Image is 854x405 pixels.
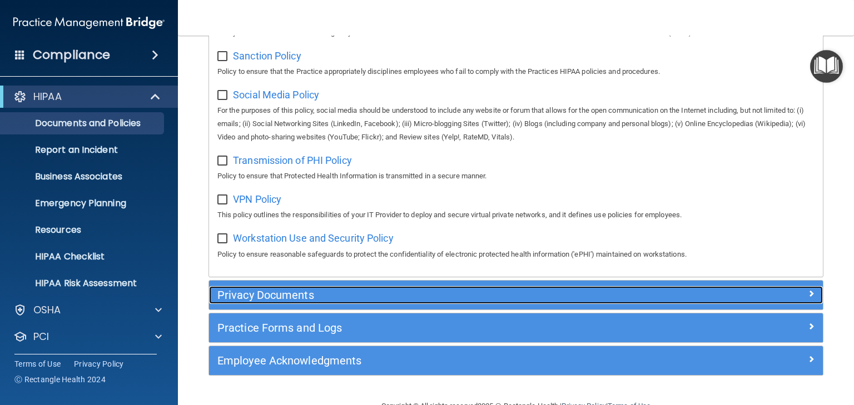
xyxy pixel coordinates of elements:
[233,89,319,101] span: Social Media Policy
[233,193,281,205] span: VPN Policy
[7,144,159,156] p: Report an Incident
[7,198,159,209] p: Emergency Planning
[33,330,49,343] p: PCI
[233,154,352,166] span: Transmission of PHI Policy
[217,319,815,337] a: Practice Forms and Logs
[7,251,159,262] p: HIPAA Checklist
[7,118,159,129] p: Documents and Policies
[217,104,815,144] p: For the purposes of this policy, social media should be understood to include any website or foru...
[33,47,110,63] h4: Compliance
[13,303,162,317] a: OSHA
[217,354,661,367] h5: Employee Acknowledgments
[217,65,815,78] p: Policy to ensure that the Practice appropriately disciplines employees who fail to comply with th...
[13,90,161,103] a: HIPAA
[217,286,815,304] a: Privacy Documents
[7,171,159,182] p: Business Associates
[14,374,106,385] span: Ⓒ Rectangle Health 2024
[810,50,843,83] button: Open Resource Center
[14,358,61,369] a: Terms of Use
[13,12,165,34] img: PMB logo
[217,208,815,222] p: This policy outlines the responsibilities of your IT Provider to deploy and secure virtual privat...
[233,232,394,244] span: Workstation Use and Security Policy
[7,278,159,289] p: HIPAA Risk Assessment
[233,50,301,62] span: Sanction Policy
[74,358,124,369] a: Privacy Policy
[217,248,815,261] p: Policy to ensure reasonable safeguards to protect the confidentiality of electronic protected hea...
[217,169,815,183] p: Policy to ensure that Protected Health Information is transmitted in a secure manner.
[33,303,61,317] p: OSHA
[217,289,661,301] h5: Privacy Documents
[217,322,661,334] h5: Practice Forms and Logs
[33,90,62,103] p: HIPAA
[7,224,159,236] p: Resources
[217,352,815,369] a: Employee Acknowledgments
[13,330,162,343] a: PCI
